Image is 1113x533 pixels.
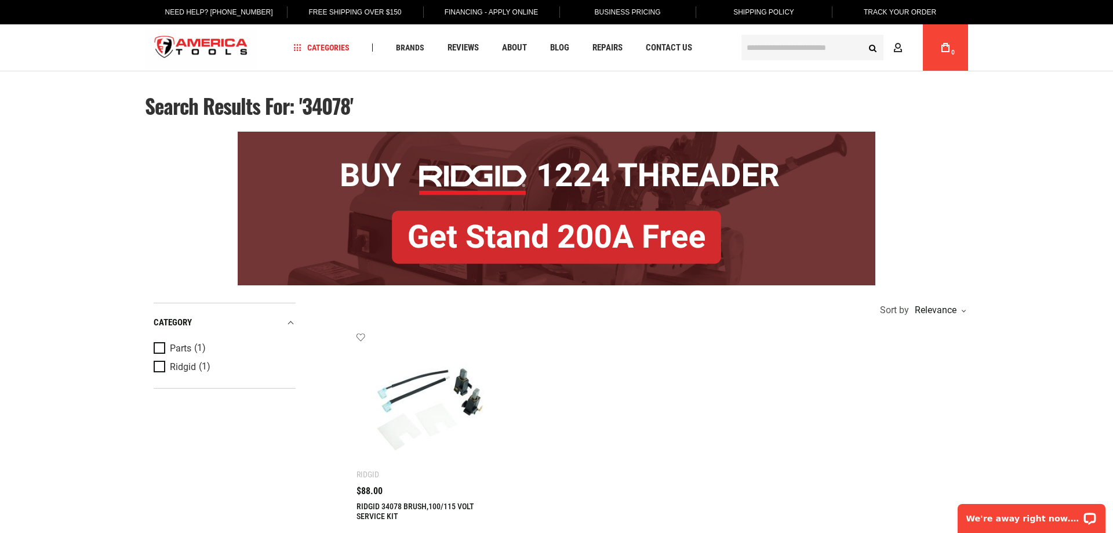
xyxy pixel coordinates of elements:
span: (1) [199,362,210,372]
a: Reviews [442,40,484,56]
a: About [497,40,532,56]
a: BOGO: Buy RIDGID® 1224 Threader, Get Stand 200A Free! [238,132,875,140]
span: About [502,43,527,52]
div: category [154,315,296,331]
button: Search [861,37,883,59]
a: Blog [545,40,574,56]
span: Search results for: '34078' [145,90,353,121]
span: Reviews [448,43,479,52]
img: America Tools [145,26,257,70]
span: $88.00 [357,487,383,496]
span: Brands [396,43,424,52]
img: BOGO: Buy RIDGID® 1224 Threader, Get Stand 200A Free! [238,132,875,285]
div: Ridgid [357,470,379,479]
span: Sort by [880,306,909,315]
a: Brands [391,40,430,56]
div: Product Filters [154,303,296,389]
a: Parts (1) [154,342,293,355]
span: Contact Us [646,43,692,52]
span: Shipping Policy [733,8,794,16]
span: 0 [951,49,955,56]
a: store logo [145,26,257,70]
span: (1) [194,343,206,353]
span: Blog [550,43,569,52]
span: Repairs [592,43,623,52]
a: Categories [289,40,355,56]
a: Repairs [587,40,628,56]
a: Contact Us [641,40,697,56]
a: Ridgid (1) [154,361,293,374]
a: 0 [934,24,956,71]
span: Ridgid [170,362,196,372]
span: Parts [170,343,191,354]
div: Relevance [912,306,965,315]
iframe: LiveChat chat widget [950,496,1113,533]
a: RIDGID 34078 BRUSH,100/115 VOLT SERVICE KIT [357,502,474,521]
img: RIDGID 34078 BRUSH,100/115 VOLT SERVICE KIT [368,344,492,467]
span: Categories [294,43,350,52]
